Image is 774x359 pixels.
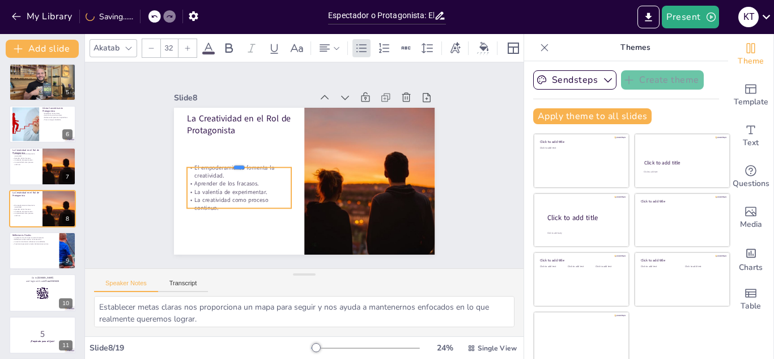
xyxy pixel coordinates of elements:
p: Establecer metas claras. [42,112,73,115]
p: Aprender de los fracasos. [12,158,39,160]
p: La valentía de experimentar. [12,159,39,162]
p: Falta de propósito en la vida. [12,71,73,74]
p: Arrepentimientos por no actuar. [12,69,73,71]
div: Click to add text [568,265,593,268]
p: Aprender de los fracasos. [187,180,291,188]
div: https://cdn.sendsteps.com/images/logo/sendsteps_logo_white.pnghttps://cdn.sendsteps.com/images/lo... [9,274,76,311]
p: El empoderamiento fomenta la creatividad. [12,204,39,208]
p: La Creatividad en el Rol de Protagonista [12,191,39,197]
div: Text effects [446,39,463,57]
p: La Creatividad en el Rol de Protagonista [187,112,291,137]
div: 6 [62,129,73,140]
div: Click to add body [547,232,619,235]
div: Slide 8 / 19 [90,343,311,353]
p: Go to [12,276,73,280]
div: https://cdn.sendsteps.com/images/logo/sendsteps_logo_white.pnghttps://cdn.sendsteps.com/images/lo... [9,147,76,185]
input: Insert title [328,7,434,24]
div: 11 [9,316,76,354]
button: Apply theme to all slides [533,108,652,124]
p: Crecimiento personal a través de decisiones activas. [12,243,56,245]
button: Present [662,6,718,28]
div: 7 [62,172,73,182]
div: Click to add text [685,265,721,268]
div: Add a table [728,279,773,320]
div: Get real-time input from your audience [728,157,773,197]
p: Aprender de los fracasos. [12,208,39,210]
span: Template [734,96,768,108]
p: La acción transforma reflexiones en realidades. [12,241,56,243]
div: https://cdn.sendsteps.com/images/logo/sendsteps_logo_white.pnghttps://cdn.sendsteps.com/images/lo... [9,232,76,269]
p: La elección de rol impacta nuestro bienestar. [12,236,56,239]
div: Add images, graphics, shapes or video [728,197,773,238]
div: Add text boxes [728,116,773,157]
p: and login with code [12,279,73,282]
p: La creatividad como proceso continuo. [187,196,291,212]
div: Click to add title [547,213,620,223]
div: 11 [59,340,73,350]
p: Salir de la zona de confort. [42,115,73,117]
div: Click to add title [641,258,722,263]
div: Add charts and graphs [728,238,773,279]
div: Akatab [91,40,122,56]
span: Single View [478,344,517,353]
div: Click to add title [641,198,722,203]
p: Rodearse de personas inspiradoras. [42,116,73,119]
button: Create theme [621,70,704,90]
p: La valentía de experimentar. [187,188,291,196]
div: 8 [62,214,73,224]
div: 24 % [431,343,458,353]
button: Add slide [6,40,79,58]
p: El empoderamiento fomenta la creatividad. [12,153,39,157]
div: 10 [59,298,73,309]
p: La seguridad del espectador es engañosa. [12,67,73,69]
span: Table [741,300,761,312]
div: Click to add text [641,265,677,268]
div: 9 [62,256,73,266]
button: My Library [8,7,77,26]
div: Slide 8 [174,92,312,103]
p: El empoderamiento fomenta la creatividad. [187,163,291,180]
button: Export to PowerPoint [637,6,660,28]
div: Click to add text [540,147,621,150]
div: https://cdn.sendsteps.com/images/logo/sendsteps_logo_white.pnghttps://cdn.sendsteps.com/images/lo... [9,190,76,227]
div: Click to add text [540,265,565,268]
span: Questions [733,178,769,190]
p: La creatividad como proceso continuo. [12,162,39,166]
div: Click to add text [596,265,621,268]
div: https://cdn.sendsteps.com/images/logo/sendsteps_logo_white.pnghttps://cdn.sendsteps.com/images/lo... [9,64,76,101]
p: Espectador: La Comodidad de la Pasividad [12,65,73,68]
p: La Creatividad en el Rol de Protagonista [12,149,39,155]
strong: ¡Prepárate para el Quiz! [31,340,54,343]
p: La creatividad como proceso continuo. [12,212,39,216]
span: Media [740,218,762,231]
div: Background color [475,42,492,54]
span: Text [743,137,759,149]
div: Saving...... [86,11,133,22]
button: K T [738,6,759,28]
p: Reconocer el rol de espectador. [12,73,73,75]
div: Click to add title [644,159,720,166]
button: Sendsteps [533,70,616,90]
div: K T [738,7,759,27]
div: 5 [62,87,73,98]
span: Charts [739,261,763,274]
p: 5 [12,328,73,340]
textarea: El empoderamiento que sentimos al ser protagonistas nos permite explorar nuestra creatividad sin ... [94,296,514,327]
div: Change the overall theme [728,34,773,75]
p: Tomar riesgos calculados. [42,119,73,121]
div: https://cdn.sendsteps.com/images/logo/sendsteps_logo_white.pnghttps://cdn.sendsteps.com/images/lo... [9,105,76,143]
div: Click to add title [540,258,621,263]
p: La valentía de experimentar. [12,210,39,213]
span: Theme [738,55,764,67]
div: Click to add text [644,171,719,174]
button: Speaker Notes [94,280,158,292]
button: Transcript [158,280,209,292]
strong: [DOMAIN_NAME] [37,276,54,279]
div: Layout [504,39,522,57]
p: Themes [554,34,717,61]
p: Cómo Convertirse en Protagonista [42,107,73,113]
div: Add ready made slides [728,75,773,116]
div: Click to add title [540,140,621,144]
p: Reflexiones Finales [12,234,56,237]
p: Reflexionar sobre nuestro rol es esencial. [12,239,56,241]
